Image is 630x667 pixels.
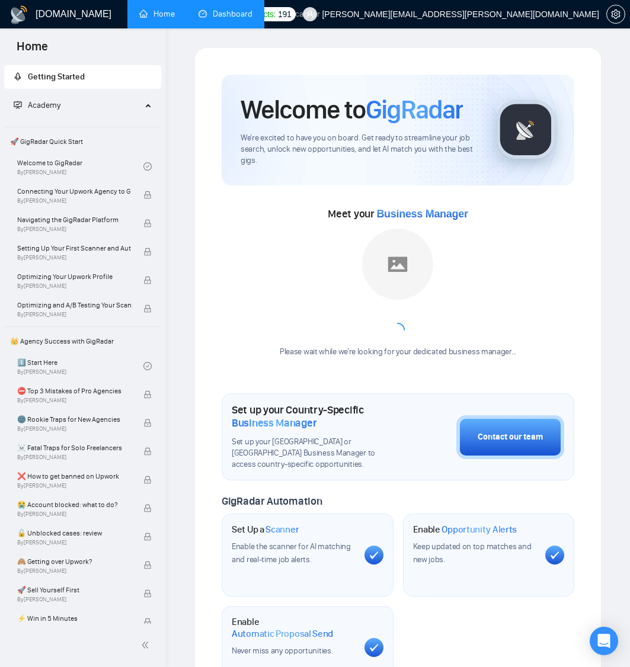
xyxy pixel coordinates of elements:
span: ❌ How to get banned on Upwork [17,470,131,482]
span: By [PERSON_NAME] [17,397,131,404]
span: Navigating the GigRadar Platform [17,214,131,226]
span: 😭 Account blocked: what to do? [17,499,131,511]
div: Please wait while we're looking for your dedicated business manager... [273,347,523,358]
span: By [PERSON_NAME] [17,454,131,461]
span: Automatic Proposal Send [232,628,333,640]
span: 🌚 Rookie Traps for New Agencies [17,413,131,425]
li: Getting Started [4,65,161,89]
span: 🚀 GigRadar Quick Start [5,130,160,153]
span: By [PERSON_NAME] [17,283,131,290]
div: Open Intercom Messenger [590,627,618,655]
span: Home [7,38,57,63]
span: ⛔ Top 3 Mistakes of Pro Agencies [17,385,131,397]
span: lock [143,447,152,456]
span: By [PERSON_NAME] [17,226,131,233]
span: setting [607,9,625,19]
span: Optimizing and A/B Testing Your Scanner for Better Results [17,299,131,311]
span: lock [143,191,152,199]
span: Keep updated on top matches and new jobs. [413,541,532,565]
span: By [PERSON_NAME] [17,511,131,518]
a: Welcome to GigRadarBy[PERSON_NAME] [17,153,143,179]
span: GigRadar [366,94,463,126]
span: 👑 Agency Success with GigRadar [5,329,160,353]
span: Scanner [266,524,299,535]
span: GigRadar Automation [222,495,322,508]
span: ☠️ Fatal Traps for Solo Freelancers [17,442,131,454]
span: Optimizing Your Upwork Profile [17,271,131,283]
span: Connecting Your Upwork Agency to GigRadar [17,185,131,197]
a: dashboardDashboard [199,9,252,19]
span: Enable the scanner for AI matching and real-time job alerts. [232,541,351,565]
span: Set up your [GEOGRAPHIC_DATA] or [GEOGRAPHIC_DATA] Business Manager to access country-specific op... [232,437,397,470]
span: Never miss any opportunities. [232,646,332,656]
span: Academy [28,100,60,110]
span: We're excited to have you on board. Get ready to streamline your job search, unlock new opportuni... [241,133,477,166]
span: lock [143,248,152,256]
h1: Welcome to [241,94,463,126]
span: check-circle [143,362,152,370]
div: Contact our team [478,431,543,444]
span: lock [143,390,152,399]
span: Meet your [328,207,468,220]
span: Opportunity Alerts [442,524,517,535]
span: By [PERSON_NAME] [17,425,131,432]
h1: Enable [232,616,355,639]
span: lock [143,561,152,569]
span: Setting Up Your First Scanner and Auto-Bidder [17,242,131,254]
span: By [PERSON_NAME] [17,254,131,261]
span: Getting Started [28,72,85,82]
span: loading [389,320,408,339]
span: lock [143,589,152,598]
a: homeHome [139,9,175,19]
span: lock [143,276,152,284]
button: setting [606,5,625,24]
a: setting [606,9,625,19]
span: By [PERSON_NAME] [17,596,131,603]
a: searchScanner [276,9,320,19]
span: By [PERSON_NAME] [17,567,131,575]
span: double-left [141,639,153,651]
span: 🔓 Unblocked cases: review [17,527,131,539]
span: lock [143,533,152,541]
span: By [PERSON_NAME] [17,482,131,489]
span: Business Manager [376,208,468,220]
span: lock [143,219,152,227]
h1: Set up your Country-Specific [232,403,397,429]
span: lock [143,304,152,313]
img: logo [9,5,28,24]
span: user [306,10,314,18]
span: By [PERSON_NAME] [17,197,131,204]
span: check-circle [143,162,152,171]
span: By [PERSON_NAME] [17,311,131,318]
h1: Set Up a [232,524,299,535]
span: 🚀 Sell Yourself First [17,584,131,596]
button: Contact our team [456,415,564,459]
span: fund-projection-screen [14,101,22,109]
a: 1️⃣ Start HereBy[PERSON_NAME] [17,353,143,379]
span: By [PERSON_NAME] [17,539,131,546]
span: lock [143,419,152,427]
span: lock [143,618,152,626]
span: 🙈 Getting over Upwork? [17,556,131,567]
h1: Enable [413,524,517,535]
span: Business Manager [232,416,316,429]
img: gigradar-logo.png [496,100,555,159]
img: placeholder.png [362,229,433,300]
span: ⚡ Win in 5 Minutes [17,613,131,624]
span: Academy [14,100,60,110]
span: rocket [14,72,22,81]
span: lock [143,504,152,512]
span: lock [143,476,152,484]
